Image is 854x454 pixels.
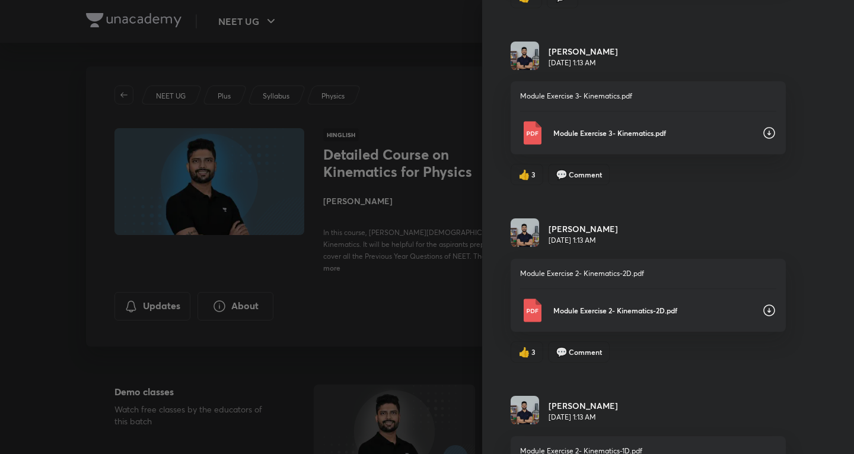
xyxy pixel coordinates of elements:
span: like [518,169,530,180]
img: Avatar [511,218,539,247]
span: comment [556,169,568,180]
span: 3 [531,347,536,357]
p: Module Exercise 2- Kinematics-2D.pdf [553,305,753,316]
img: Pdf [520,299,544,322]
span: comment [556,347,568,357]
img: Pdf [520,121,544,145]
p: Module Exercise 3- Kinematics.pdf [520,91,776,101]
img: Avatar [511,42,539,70]
p: [DATE] 1:13 AM [549,235,618,246]
p: Module Exercise 2- Kinematics-2D.pdf [520,268,776,279]
span: like [518,347,530,357]
span: Comment [569,169,602,180]
img: Avatar [511,396,539,424]
span: Comment [569,347,602,357]
h6: [PERSON_NAME] [549,399,618,412]
h6: [PERSON_NAME] [549,223,618,235]
h6: [PERSON_NAME] [549,45,618,58]
p: Module Exercise 3- Kinematics.pdf [553,128,753,138]
p: [DATE] 1:13 AM [549,58,618,68]
p: [DATE] 1:13 AM [549,412,618,423]
span: 3 [531,169,536,180]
